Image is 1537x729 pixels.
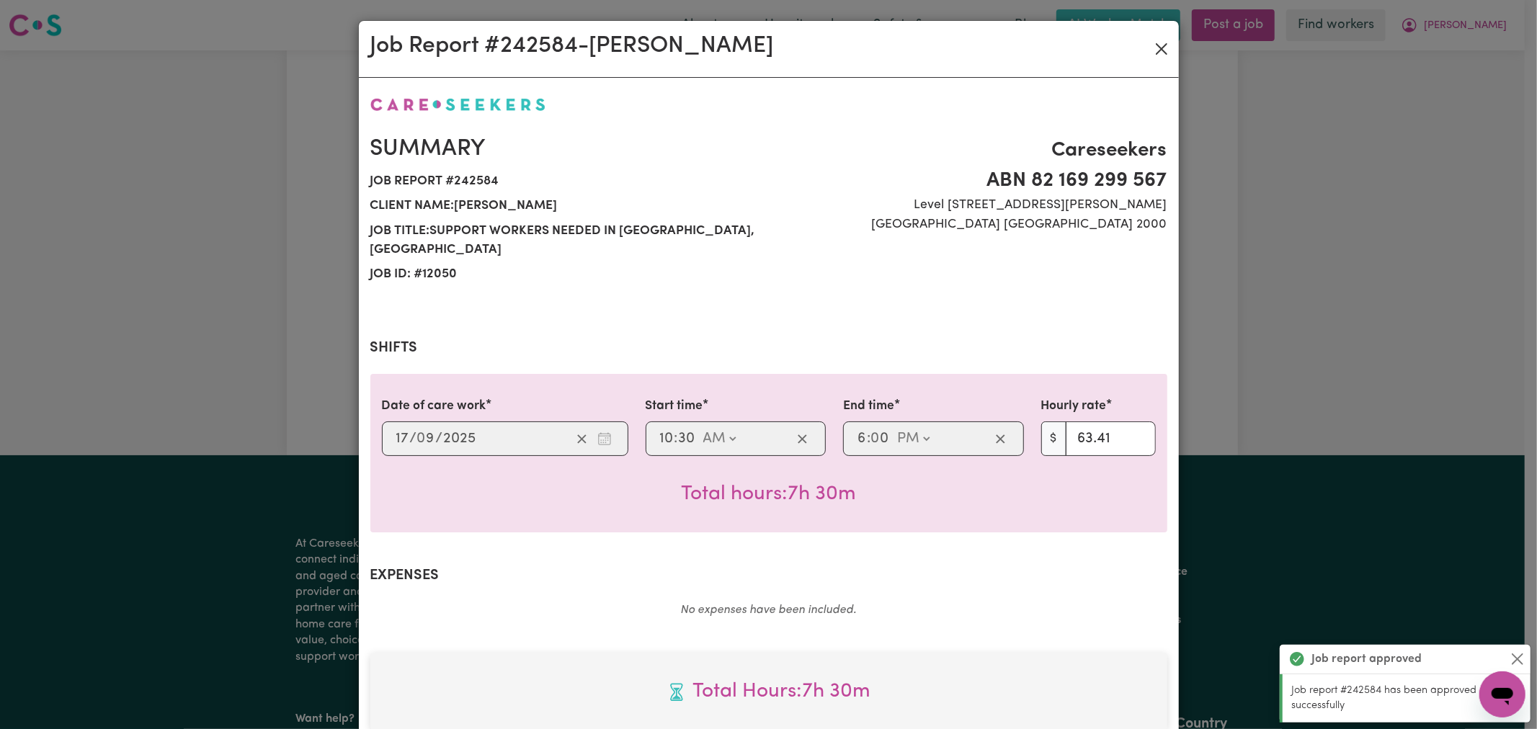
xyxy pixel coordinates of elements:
[870,431,879,446] span: 0
[646,397,703,416] label: Start time
[1041,421,1066,456] span: $
[382,397,486,416] label: Date of care work
[1479,671,1525,717] iframe: Button to launch messaging window
[370,262,760,287] span: Job ID: # 12050
[370,194,760,218] span: Client name: [PERSON_NAME]
[436,431,443,447] span: /
[1509,650,1526,668] button: Close
[778,196,1167,215] span: Level [STREET_ADDRESS][PERSON_NAME]
[678,428,696,450] input: --
[370,32,774,60] h2: Job Report # 242584 - [PERSON_NAME]
[1311,650,1422,668] strong: Job report approved
[410,431,417,447] span: /
[370,567,1167,584] h2: Expenses
[370,339,1167,357] h2: Shifts
[571,428,593,450] button: Clear date
[1291,683,1522,714] p: Job report #242584 has been approved successfully
[778,166,1167,196] span: ABN 82 169 299 567
[382,676,1156,707] span: Total hours worked: 7 hours 30 minutes
[370,98,545,111] img: Careseekers logo
[1150,37,1173,61] button: Close
[418,428,436,450] input: --
[370,135,760,163] h2: Summary
[778,215,1167,234] span: [GEOGRAPHIC_DATA] [GEOGRAPHIC_DATA] 2000
[659,428,674,450] input: --
[674,431,678,447] span: :
[370,169,760,194] span: Job report # 242584
[871,428,890,450] input: --
[857,428,867,450] input: --
[593,428,616,450] button: Enter the date of care work
[370,219,760,263] span: Job title: Support Workers needed in [GEOGRAPHIC_DATA], [GEOGRAPHIC_DATA]
[1041,397,1107,416] label: Hourly rate
[681,604,857,616] em: No expenses have been included.
[867,431,870,447] span: :
[396,428,410,450] input: --
[417,431,426,446] span: 0
[681,484,856,504] span: Total hours worked: 7 hours 30 minutes
[443,428,477,450] input: ----
[778,135,1167,166] span: Careseekers
[843,397,894,416] label: End time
